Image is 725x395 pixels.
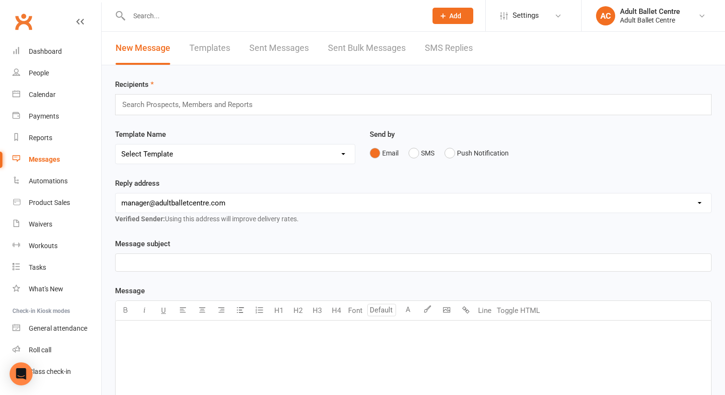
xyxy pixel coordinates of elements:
div: General attendance [29,324,87,332]
strong: Verified Sender: [115,215,165,223]
a: Templates [189,32,230,65]
input: Search... [126,9,420,23]
span: Settings [513,5,539,26]
div: Calendar [29,91,56,98]
button: H3 [307,301,327,320]
button: A [398,301,418,320]
button: H2 [288,301,307,320]
span: Using this address will improve delivery rates. [115,215,299,223]
a: Payments [12,106,101,127]
label: Message subject [115,238,170,250]
label: Template Name [115,129,166,140]
label: Recipients [115,79,154,90]
div: Payments [29,112,59,120]
a: People [12,62,101,84]
span: Add [449,12,461,20]
a: What's New [12,278,101,300]
button: Toggle HTML [494,301,542,320]
button: Email [370,144,398,162]
a: Messages [12,149,101,170]
a: SMS Replies [425,32,473,65]
label: Message [115,285,145,297]
div: Tasks [29,263,46,271]
a: Sent Messages [249,32,309,65]
div: Product Sales [29,199,70,206]
input: Search Prospects, Members and Reports [121,98,262,111]
div: What's New [29,285,63,293]
a: Clubworx [12,10,35,34]
div: Adult Ballet Centre [620,7,680,16]
span: U [161,306,166,315]
button: H1 [269,301,288,320]
a: Tasks [12,257,101,278]
a: Dashboard [12,41,101,62]
div: Waivers [29,220,52,228]
a: Reports [12,127,101,149]
div: Reports [29,134,52,142]
div: Automations [29,177,68,185]
button: H4 [327,301,346,320]
input: Default [367,304,396,316]
div: AC [596,6,615,25]
div: People [29,69,49,77]
button: Line [475,301,494,320]
div: Roll call [29,346,51,354]
button: U [154,301,173,320]
div: Dashboard [29,48,62,55]
div: Workouts [29,242,58,250]
button: SMS [409,144,434,162]
a: Class kiosk mode [12,361,101,383]
a: Product Sales [12,192,101,214]
button: Push Notification [444,144,509,162]
a: New Message [116,32,170,65]
a: Automations [12,170,101,192]
div: Adult Ballet Centre [620,16,680,24]
div: Open Intercom Messenger [10,362,33,385]
a: Workouts [12,235,101,257]
label: Send by [370,129,395,140]
a: Roll call [12,339,101,361]
a: Calendar [12,84,101,106]
button: Font [346,301,365,320]
a: Sent Bulk Messages [328,32,406,65]
a: General attendance kiosk mode [12,318,101,339]
div: Messages [29,156,60,163]
label: Reply address [115,178,160,189]
a: Waivers [12,214,101,235]
button: Add [433,8,473,24]
div: Class check-in [29,368,71,375]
